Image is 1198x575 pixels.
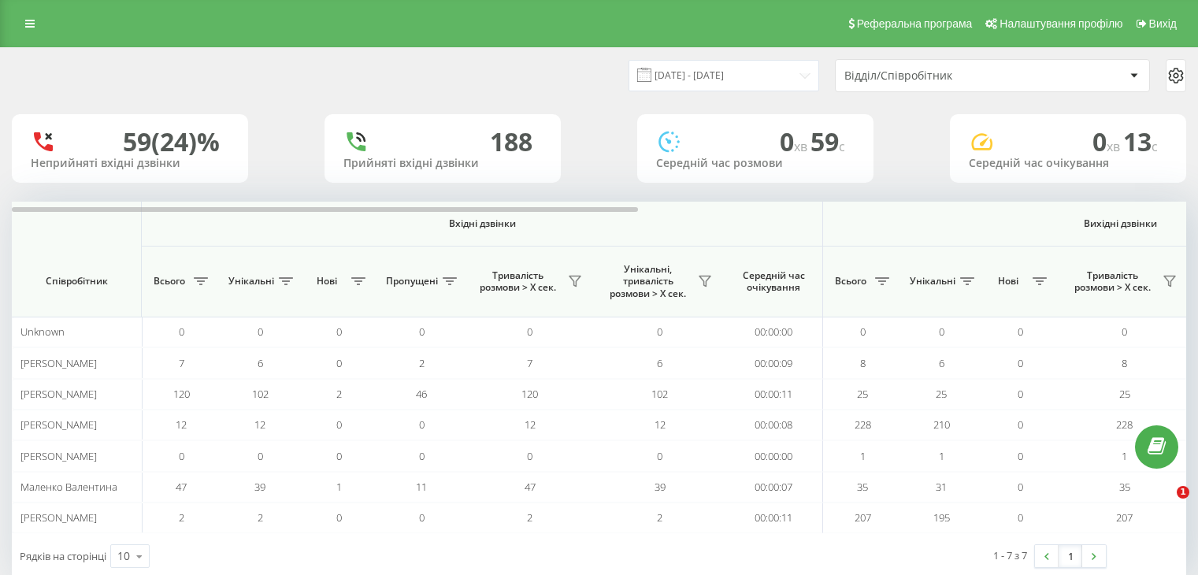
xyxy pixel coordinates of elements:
[780,124,810,158] span: 0
[725,379,823,410] td: 00:00:11
[179,510,184,525] span: 2
[1119,480,1130,494] span: 35
[969,157,1167,170] div: Середній час очікування
[336,325,342,339] span: 0
[123,127,220,157] div: 59 (24)%
[1123,124,1158,158] span: 13
[725,440,823,471] td: 00:00:00
[1107,138,1123,155] span: хв
[1149,17,1177,30] span: Вихід
[860,356,866,370] span: 8
[1119,387,1130,401] span: 25
[525,417,536,432] span: 12
[993,547,1027,563] div: 1 - 7 з 7
[1018,325,1023,339] span: 0
[1018,387,1023,401] span: 0
[343,157,542,170] div: Прийняті вхідні дзвінки
[179,325,184,339] span: 0
[20,480,117,494] span: Маленко Валентина
[657,449,662,463] span: 0
[176,480,187,494] span: 47
[527,356,532,370] span: 7
[254,417,265,432] span: 12
[603,263,693,300] span: Унікальні, тривалість розмови > Х сек.
[725,410,823,440] td: 00:00:08
[258,510,263,525] span: 2
[657,356,662,370] span: 6
[25,275,128,287] span: Співробітник
[258,325,263,339] span: 0
[1018,480,1023,494] span: 0
[725,503,823,533] td: 00:00:11
[657,510,662,525] span: 2
[810,124,845,158] span: 59
[1018,510,1023,525] span: 0
[936,480,947,494] span: 31
[855,510,871,525] span: 207
[336,480,342,494] span: 1
[419,417,425,432] span: 0
[258,356,263,370] span: 6
[176,417,187,432] span: 12
[655,417,666,432] span: 12
[419,449,425,463] span: 0
[490,127,532,157] div: 188
[655,480,666,494] span: 39
[936,387,947,401] span: 25
[258,449,263,463] span: 0
[20,325,65,339] span: Unknown
[1122,356,1127,370] span: 8
[839,138,845,155] span: c
[857,17,973,30] span: Реферальна програма
[527,449,532,463] span: 0
[1122,325,1127,339] span: 0
[419,356,425,370] span: 2
[1000,17,1122,30] span: Налаштування профілю
[1116,510,1133,525] span: 207
[1018,449,1023,463] span: 0
[1018,417,1023,432] span: 0
[988,275,1028,287] span: Нові
[527,325,532,339] span: 0
[183,217,781,230] span: Вхідні дзвінки
[336,356,342,370] span: 0
[20,417,97,432] span: [PERSON_NAME]
[527,510,532,525] span: 2
[736,269,810,294] span: Середній час очікування
[1067,269,1158,294] span: Тривалість розмови > Х сек.
[725,472,823,503] td: 00:00:07
[179,356,184,370] span: 7
[179,449,184,463] span: 0
[860,449,866,463] span: 1
[1116,417,1133,432] span: 228
[939,325,944,339] span: 0
[857,387,868,401] span: 25
[844,69,1033,83] div: Відділ/Співробітник
[117,548,130,564] div: 10
[656,157,855,170] div: Середній час розмови
[252,387,269,401] span: 102
[1018,356,1023,370] span: 0
[521,387,538,401] span: 120
[336,417,342,432] span: 0
[855,417,871,432] span: 228
[831,275,870,287] span: Всього
[1177,486,1189,499] span: 1
[416,480,427,494] span: 11
[525,480,536,494] span: 47
[31,157,229,170] div: Неприйняті вхідні дзвінки
[20,387,97,401] span: [PERSON_NAME]
[173,387,190,401] span: 120
[1059,545,1082,567] a: 1
[1144,486,1182,524] iframe: Intercom live chat
[20,449,97,463] span: [PERSON_NAME]
[725,347,823,378] td: 00:00:09
[939,356,944,370] span: 6
[20,356,97,370] span: [PERSON_NAME]
[933,510,950,525] span: 195
[725,317,823,347] td: 00:00:00
[307,275,347,287] span: Нові
[794,138,810,155] span: хв
[933,417,950,432] span: 210
[651,387,668,401] span: 102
